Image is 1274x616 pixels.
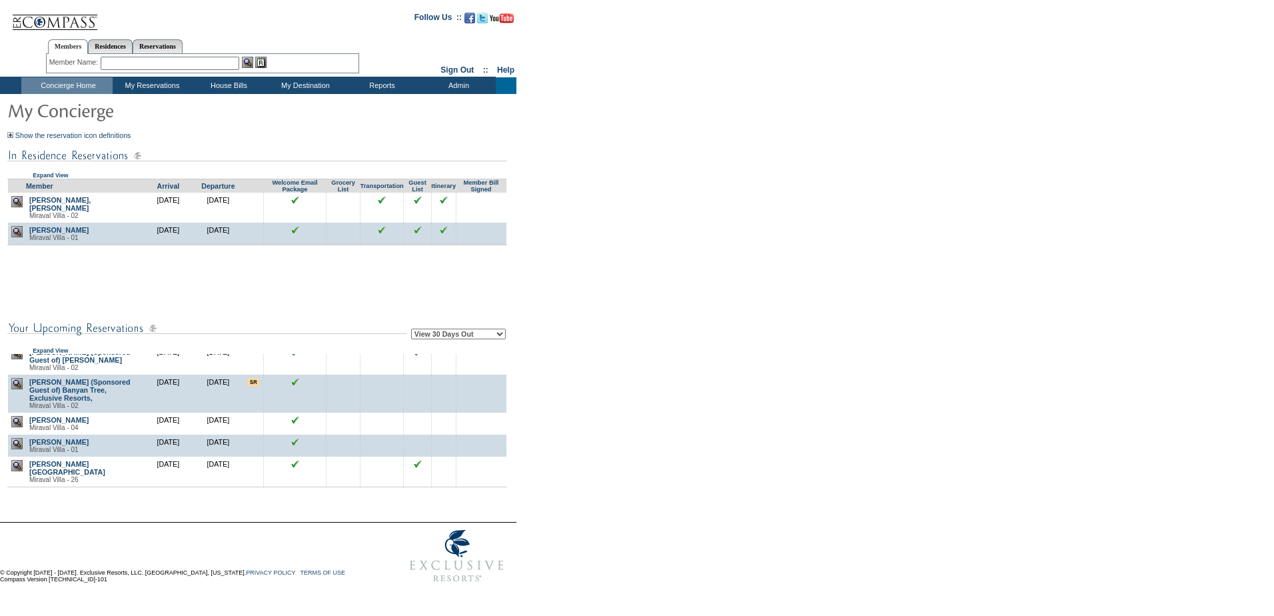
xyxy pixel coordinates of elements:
a: Arrival [157,182,180,190]
input: There are special requests for this reservation! [247,378,259,386]
td: [DATE] [193,345,243,375]
span: Miraval Villa - 26 [29,476,79,483]
span: :: [483,65,488,75]
img: view [11,196,23,207]
img: Reservations [255,57,267,68]
img: view [11,416,23,427]
img: Follow us on Twitter [477,13,488,23]
td: House Bills [189,77,266,94]
img: blank.gif [343,226,344,227]
td: My Reservations [113,77,189,94]
img: blank.gif [481,196,482,197]
img: blank.gif [417,378,418,379]
img: view [11,348,23,359]
td: [DATE] [143,435,193,457]
img: blank.gif [481,378,482,379]
td: Admin [419,77,496,94]
a: Sign Out [440,65,474,75]
a: Follow us on Twitter [477,17,488,25]
a: Become our fan on Facebook [464,17,475,25]
img: blank.gif [382,460,382,461]
img: chkSmaller.gif [291,460,299,468]
a: Residences [88,39,133,53]
img: view [11,226,23,237]
td: My Destination [266,77,342,94]
a: Member [26,182,53,190]
img: subTtlConUpcomingReservatio.gif [7,320,407,337]
input: Click to see this reservation's guest list [414,226,422,234]
input: Click to see this reservation's transportation information [378,226,386,234]
a: Welcome Email Package [272,179,317,193]
input: Click to see this reservation's transportation information [378,196,386,204]
img: blank.gif [343,196,344,197]
td: [DATE] [193,375,243,413]
td: [DATE] [143,457,193,487]
td: [DATE] [193,413,243,435]
td: [DATE] [143,223,193,245]
img: Exclusive Resorts [397,523,516,589]
td: [DATE] [193,223,243,245]
a: PRIVACY POLICY [246,569,295,576]
td: [DATE] [143,375,193,413]
a: Members [48,39,89,54]
img: blank.gif [417,438,418,439]
span: Miraval Villa - 04 [29,424,79,431]
a: Expand View [33,347,68,354]
a: Departure [201,182,235,190]
a: Grocery List [331,179,355,193]
input: Click to see this reservation's guest list [414,196,422,204]
img: blank.gif [382,378,382,379]
img: Become our fan on Facebook [464,13,475,23]
img: blank.gif [417,416,418,417]
img: blank.gif [343,460,344,461]
input: Click to see this reservation's itinerary [440,196,448,204]
img: blank.gif [443,378,444,379]
img: blank.gif [481,416,482,417]
td: [DATE] [143,345,193,375]
span: Miraval Villa - 01 [29,446,79,453]
a: Show the reservation icon definitions [15,131,131,139]
td: Reports [342,77,419,94]
td: [DATE] [193,193,243,223]
td: [DATE] [193,457,243,487]
input: Click to see this reservation's itinerary [440,226,448,234]
a: [PERSON_NAME] (Sponsored Guest of) Banyan Tree, Exclusive Resorts, [29,378,131,402]
img: blank.gif [443,460,444,461]
td: Concierge Home [21,77,113,94]
img: blank.gif [481,226,482,227]
img: blank.gif [343,438,344,439]
img: view [11,378,23,389]
td: [DATE] [143,193,193,223]
td: Follow Us :: [414,11,462,27]
span: Miraval Villa - 01 [29,234,79,241]
img: blank.gif [382,416,382,417]
a: Member Bill Signed [464,179,499,193]
img: blank.gif [343,416,344,417]
a: TERMS OF USE [301,569,346,576]
img: chkSmaller.gif [291,416,299,424]
img: Show the reservation icon definitions [7,132,13,138]
img: chkSmaller.gif [291,196,299,204]
div: Member Name: [49,57,101,68]
a: Itinerary [431,183,456,189]
img: blank.gif [481,438,482,439]
img: view [11,438,23,449]
a: Subscribe to our YouTube Channel [490,17,514,25]
a: [PERSON_NAME], [PERSON_NAME] [29,196,91,212]
a: Help [497,65,514,75]
a: [PERSON_NAME] (Sponsored Guest of) [PERSON_NAME] [29,348,131,364]
img: blank.gif [443,416,444,417]
a: [PERSON_NAME] [29,416,89,424]
img: chkSmaller.gif [291,226,299,234]
img: Subscribe to our YouTube Channel [490,13,514,23]
a: Guest List [408,179,426,193]
a: [PERSON_NAME][GEOGRAPHIC_DATA] [29,460,105,476]
img: view [11,460,23,471]
a: Transportation [360,183,403,189]
img: blank.gif [382,438,382,439]
a: [PERSON_NAME] [29,438,89,446]
a: Expand View [33,172,68,179]
img: Compass Home [11,3,98,31]
img: chkSmaller.gif [291,378,299,386]
a: [PERSON_NAME] [29,226,89,234]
